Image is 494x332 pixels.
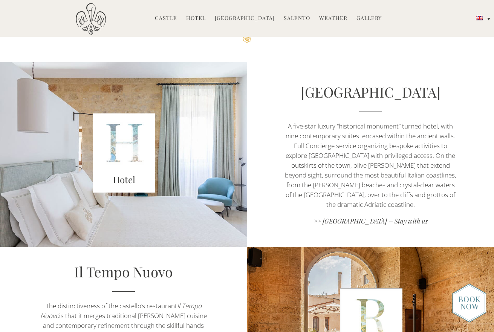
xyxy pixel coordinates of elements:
a: Castle [155,14,177,23]
a: Weather [319,14,347,23]
i: Il Tempo Nuovo [40,301,202,320]
a: [GEOGRAPHIC_DATA] [301,83,440,101]
a: Salento [284,14,310,23]
h3: Hotel [93,173,156,187]
p: A five-star luxury “historical monument” turned hotel, with nine contemporary suites encased with... [284,121,457,210]
a: >> [GEOGRAPHIC_DATA] – Stay with us [284,217,457,227]
img: new-booknow.png [452,283,486,323]
a: [GEOGRAPHIC_DATA] [215,14,275,23]
a: Gallery [356,14,382,23]
a: Il Tempo Nuovo [74,262,173,281]
img: Castello di Ugento [76,3,106,35]
a: Hotel [186,14,206,23]
img: English [476,16,483,20]
img: Unknown-5.jpeg [93,113,156,193]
